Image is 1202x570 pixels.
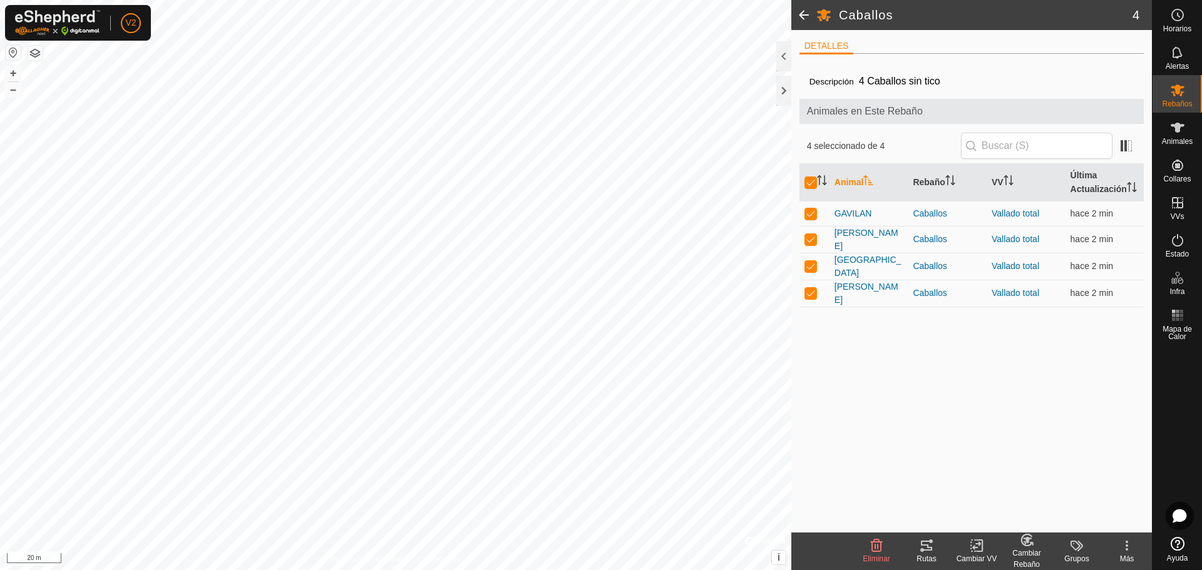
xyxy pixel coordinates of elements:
[1169,288,1184,295] span: Infra
[6,82,21,97] button: –
[331,554,403,565] a: Política de Privacidad
[125,16,136,29] span: V2
[1002,547,1052,570] div: Cambiar Rebaño
[1163,175,1191,183] span: Collares
[987,164,1066,201] th: VV
[1004,177,1014,187] p-sorticon: Activar para ordenar
[1167,554,1188,562] span: Ayuda
[1127,184,1137,194] p-sorticon: Activar para ordenar
[863,554,890,563] span: Eliminar
[992,234,1039,244] a: Vallado total
[854,71,945,91] span: 4 Caballos sin tico
[15,10,100,36] img: Logo Gallagher
[778,552,780,562] span: i
[992,288,1039,298] a: Vallado total
[835,280,903,307] span: [PERSON_NAME]
[830,164,908,201] th: Animal
[817,177,827,187] p-sorticon: Activar para ordenar
[1162,100,1192,108] span: Rebaños
[418,554,460,565] a: Contáctenos
[902,553,952,564] div: Rutas
[835,207,872,220] span: GAVILAN
[1071,288,1113,298] span: 25 ago 2025, 11:15
[807,140,961,153] span: 4 seleccionado de 4
[1166,63,1189,70] span: Alertas
[1153,532,1202,567] a: Ayuda
[6,66,21,81] button: +
[1163,25,1191,33] span: Horarios
[913,260,982,273] div: Caballos
[992,208,1039,218] a: Vallado total
[952,553,1002,564] div: Cambiar VV
[1071,208,1113,218] span: 25 ago 2025, 11:15
[908,164,987,201] th: Rebaño
[1170,213,1184,220] span: VVs
[961,133,1112,159] input: Buscar (S)
[772,551,786,564] button: i
[1162,138,1193,145] span: Animales
[807,104,1136,119] span: Animales en Este Rebaño
[835,226,903,253] span: [PERSON_NAME]
[863,177,873,187] p-sorticon: Activar para ordenar
[809,77,854,86] label: Descripción
[28,46,43,61] button: Capas del Mapa
[913,233,982,246] div: Caballos
[799,39,854,54] li: DETALLES
[913,287,982,300] div: Caballos
[1166,250,1189,258] span: Estado
[1052,553,1102,564] div: Grupos
[1071,261,1113,271] span: 25 ago 2025, 11:15
[1102,553,1152,564] div: Más
[1156,325,1199,340] span: Mapa de Calor
[1133,6,1139,24] span: 4
[839,8,1133,23] h2: Caballos
[1071,234,1113,244] span: 25 ago 2025, 11:15
[6,45,21,60] button: Restablecer Mapa
[913,207,982,220] div: Caballos
[835,253,903,280] span: [GEOGRAPHIC_DATA]
[992,261,1039,271] a: Vallado total
[1066,164,1144,201] th: Última Actualización
[945,177,955,187] p-sorticon: Activar para ordenar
